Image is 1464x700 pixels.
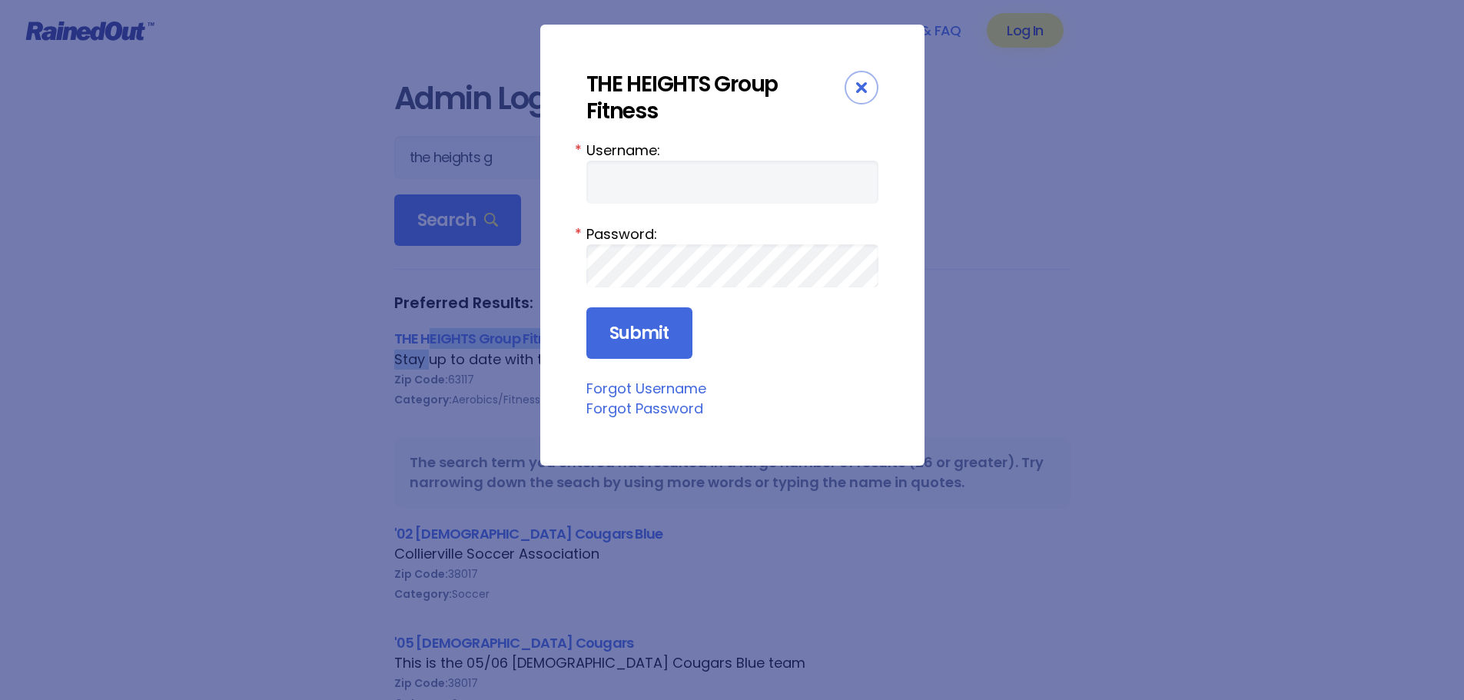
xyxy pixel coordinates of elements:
label: Password: [586,224,878,244]
div: THE HEIGHTS Group Fitness [586,71,845,124]
label: Username: [586,140,878,161]
a: Forgot Password [586,399,703,418]
div: Close [845,71,878,105]
a: Forgot Username [586,379,706,398]
input: Submit [586,307,692,360]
